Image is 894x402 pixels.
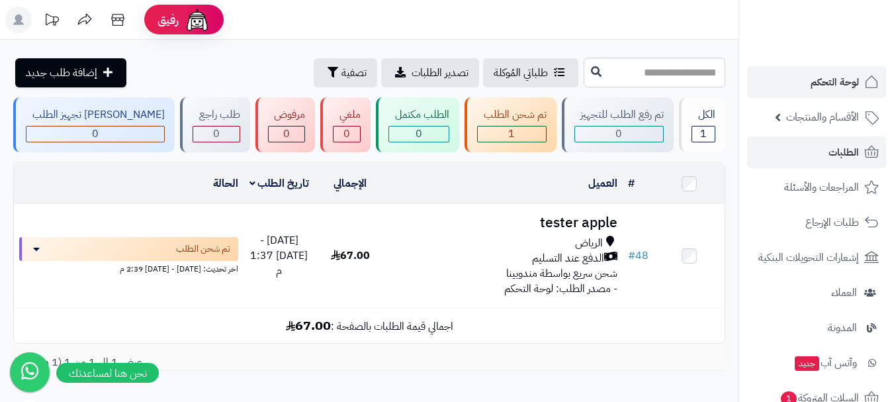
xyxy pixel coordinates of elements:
a: # [628,176,635,191]
a: تاريخ الطلب [249,176,310,191]
a: تم رفع الطلب للتجهيز 0 [559,97,677,152]
span: 0 [615,126,622,142]
span: الرياض [575,236,603,251]
div: ملغي [333,107,361,123]
span: 0 [283,126,290,142]
b: 67.00 [286,315,331,335]
td: اجمالي قيمة الطلبات بالصفحة : [14,308,725,343]
div: 0 [575,126,664,142]
a: طلباتي المُوكلة [483,58,578,87]
span: طلباتي المُوكلة [494,65,548,81]
div: طلب راجع [193,107,240,123]
div: 0 [389,126,449,142]
a: طلب راجع 0 [177,97,253,152]
span: إضافة طلب جديد [26,65,97,81]
span: الطلبات [828,143,859,162]
span: 0 [343,126,350,142]
span: 1 [508,126,515,142]
div: 1 [478,126,546,142]
span: 0 [416,126,422,142]
span: 67.00 [331,248,370,264]
span: 0 [213,126,220,142]
div: مرفوض [268,107,306,123]
span: تصفية [341,65,367,81]
span: المراجعات والأسئلة [784,178,859,197]
span: وآتس آب [793,354,857,372]
a: المراجعات والأسئلة [747,172,886,203]
div: الكل [692,107,715,123]
span: تم شحن الطلب [176,242,230,256]
div: [PERSON_NAME] تجهيز الطلب [26,107,165,123]
div: عرض 1 إلى 1 من 1 (1 صفحات) [3,355,369,370]
div: تم رفع الطلب للتجهيز [574,107,664,123]
a: لوحة التحكم [747,66,886,98]
a: تم شحن الطلب 1 [462,97,559,152]
span: الدفع عند التسليم [532,251,604,266]
td: - مصدر الطلب: لوحة التحكم [386,205,623,307]
a: الكل1 [676,97,728,152]
img: ai-face.png [184,7,210,33]
span: لوحة التحكم [811,73,859,91]
div: 0 [269,126,305,142]
a: الطلب مكتمل 0 [373,97,462,152]
a: [PERSON_NAME] تجهيز الطلب 0 [11,97,177,152]
a: وآتس آبجديد [747,347,886,379]
span: جديد [795,356,819,371]
a: إشعارات التحويلات البنكية [747,242,886,274]
div: 0 [193,126,240,142]
span: 0 [92,126,99,142]
a: #48 [628,248,648,264]
div: تم شحن الطلب [477,107,547,123]
span: العملاء [831,283,857,302]
h3: tester apple [391,215,617,230]
div: اخر تحديث: [DATE] - [DATE] 2:39 م [19,261,238,275]
a: مرفوض 0 [253,97,318,152]
button: تصفية [314,58,377,87]
div: 0 [26,126,164,142]
span: تصدير الطلبات [412,65,469,81]
span: 1 [700,126,707,142]
a: إضافة طلب جديد [15,58,126,87]
a: العميل [588,176,617,191]
a: ملغي 0 [318,97,373,152]
a: الحالة [213,176,238,191]
a: تصدير الطلبات [381,58,479,87]
span: [DATE] - [DATE] 1:37 م [250,232,308,279]
a: الطلبات [747,136,886,168]
a: المدونة [747,312,886,344]
div: الطلب مكتمل [388,107,449,123]
a: العملاء [747,277,886,309]
div: 0 [334,126,360,142]
span: المدونة [828,319,857,337]
a: طلبات الإرجاع [747,207,886,238]
span: الأقسام والمنتجات [786,108,859,126]
a: الإجمالي [334,176,367,191]
span: شحن سريع بواسطة مندوبينا [506,266,617,281]
span: طلبات الإرجاع [805,213,859,232]
a: تحديثات المنصة [35,7,68,36]
span: # [628,248,635,264]
span: رفيق [157,12,179,28]
span: إشعارات التحويلات البنكية [758,248,859,267]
